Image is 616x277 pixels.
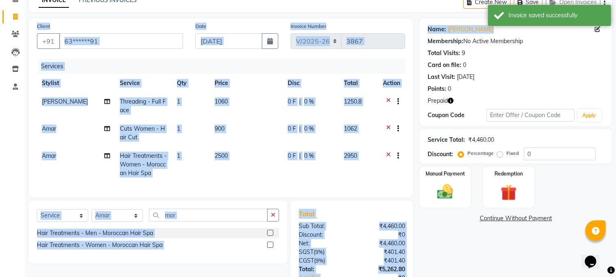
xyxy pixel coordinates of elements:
[344,98,362,105] span: 1250.8
[428,97,448,105] span: Prepaid
[582,244,608,269] iframe: chat widget
[578,109,601,122] button: Apply
[344,125,357,132] span: 1062
[304,152,314,160] span: 0 %
[428,25,446,34] div: Name:
[352,248,412,256] div: ₹401.40
[506,150,519,157] label: Fixed
[428,136,465,144] div: Service Total:
[299,152,301,160] span: |
[42,152,56,159] span: Amar
[428,37,604,46] div: No Active Membership
[304,125,314,133] span: 0 %
[468,136,494,144] div: ₹4,460.00
[428,37,463,46] div: Membership:
[378,74,405,92] th: Action
[288,125,296,133] span: 0 F
[210,74,283,92] th: Price
[432,182,458,201] img: _cash.svg
[120,98,166,114] span: Threading - Full Face
[177,125,180,132] span: 1
[299,97,301,106] span: |
[428,150,453,159] div: Discount:
[42,125,56,132] span: Amar
[37,74,115,92] th: Stylist
[448,85,451,93] div: 0
[304,97,314,106] span: 0 %
[288,152,296,160] span: 0 F
[293,248,352,256] div: ( )
[299,125,301,133] span: |
[293,222,352,231] div: Sub Total:
[291,23,326,30] label: Invoice Number
[428,73,455,81] div: Last Visit:
[288,97,296,106] span: 0 F
[428,49,460,58] div: Total Visits:
[293,231,352,239] div: Discount:
[195,23,206,30] label: Date
[37,33,60,49] button: +91
[496,182,522,203] img: _gift.svg
[448,25,494,34] a: [PERSON_NAME]
[293,256,352,265] div: ( )
[467,150,494,157] label: Percentage
[42,98,88,105] span: [PERSON_NAME]
[37,229,153,238] div: Hair Treatments - Men - Moroccan Hair Spa
[426,170,465,178] label: Manual Payment
[283,74,339,92] th: Disc
[215,152,228,159] span: 2500
[315,249,323,255] span: 9%
[352,222,412,231] div: ₹4,460.00
[486,109,574,122] input: Enter Offer / Coupon Code
[37,241,163,249] div: Hair Treatments - Women - Moroccan Hair Spa
[463,61,466,69] div: 0
[59,33,183,49] input: Search by Name/Mobile/Email/Code
[149,209,268,222] input: Search or Scan
[177,152,180,159] span: 1
[177,98,180,105] span: 1
[293,265,352,274] div: Total:
[299,248,314,256] span: SGST
[120,125,165,141] span: Cuts Women - Hair Cut
[293,239,352,248] div: Net:
[299,210,318,218] span: Total
[316,257,323,264] span: 9%
[352,239,412,248] div: ₹4,460.00
[457,73,474,81] div: [DATE]
[37,23,50,30] label: Client
[344,152,357,159] span: 2950
[215,98,228,105] span: 1060
[428,85,446,93] div: Points:
[299,257,314,264] span: CGST
[352,256,412,265] div: ₹401.40
[508,11,605,20] div: Invoice saved successfully
[352,231,412,239] div: ₹0
[462,49,465,58] div: 9
[120,152,167,177] span: Hair Treatments - Women - Moroccan Hair Spa
[172,74,210,92] th: Qty
[215,125,224,132] span: 900
[38,59,411,74] div: Services
[428,111,486,120] div: Coupon Code
[339,74,378,92] th: Total
[352,265,412,274] div: ₹5,262.80
[495,170,523,178] label: Redemption
[115,74,172,92] th: Service
[421,214,610,223] a: Continue Without Payment
[428,61,461,69] div: Card on file:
